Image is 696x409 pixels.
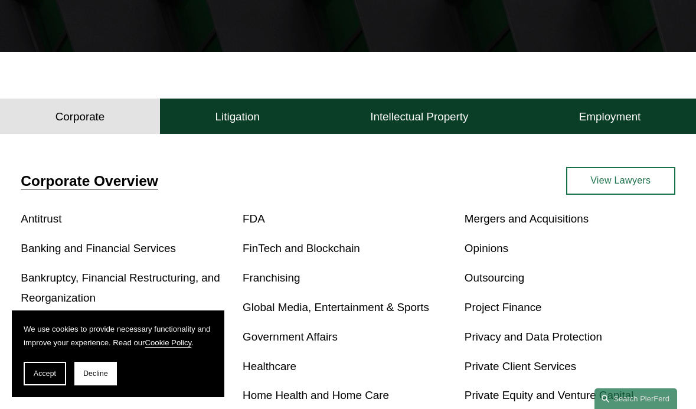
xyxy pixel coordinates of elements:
a: Outsourcing [465,271,524,284]
a: Private Equity and Venture Capital [465,389,634,401]
a: Opinions [465,242,508,254]
h4: Corporate [55,110,105,124]
a: View Lawyers [566,167,675,195]
span: Decline [83,369,108,378]
section: Cookie banner [12,310,224,397]
a: Private Client Services [465,360,576,372]
a: Franchising [243,271,300,284]
h4: Intellectual Property [370,110,468,124]
a: Banking and Financial Services [21,242,175,254]
a: Antitrust [21,212,61,225]
a: Corporate Overview [21,173,158,189]
a: Healthcare [243,360,296,372]
p: We use cookies to provide necessary functionality and improve your experience. Read our . [24,322,213,350]
a: Cookie Policy [145,338,192,347]
a: Bankruptcy, Financial Restructuring, and Reorganization [21,271,220,304]
a: FDA [243,212,265,225]
span: Accept [34,369,56,378]
a: FinTech and Blockchain [243,242,360,254]
a: Privacy and Data Protection [465,331,602,343]
h4: Employment [579,110,641,124]
button: Accept [24,362,66,385]
a: Project Finance [465,301,542,313]
a: Global Media, Entertainment & Sports [243,301,429,313]
a: Mergers and Acquisitions [465,212,589,225]
button: Decline [74,362,117,385]
a: Home Health and Home Care [243,389,389,401]
a: Government Affairs [243,331,338,343]
a: Search this site [594,388,677,409]
h4: Litigation [215,110,260,124]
